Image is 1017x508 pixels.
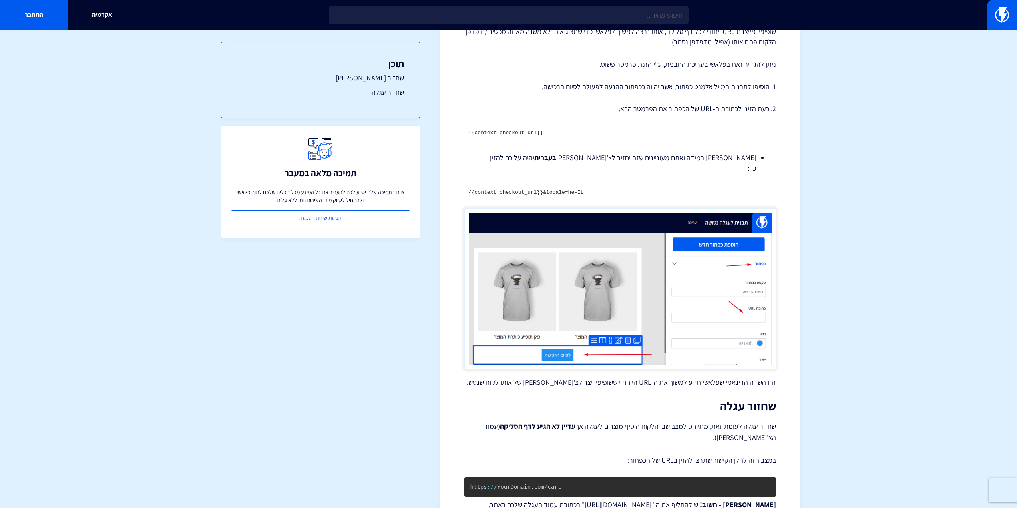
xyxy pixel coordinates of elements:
[531,484,534,490] span: .
[487,484,490,490] span: :
[464,421,776,443] p: שחזור עגלה לעומת זאת, מתייחס למצב שבו הלקוח הוסיף מוצרים לעגלה אך (עמוד הצ'[PERSON_NAME]).
[534,153,556,162] strong: בעברית
[544,484,547,490] span: /
[464,104,776,114] p: 2. כעת הזינו לכתובת ה-URL של הכפתור את הפרמטר הבא:
[484,153,756,173] li: [PERSON_NAME] במידה ואתם מעוניינים שזה יחזיר לצ'[PERSON_NAME] יהיה עליכם להזין כך:
[464,400,776,413] h2: שחזור עגלה
[464,26,776,47] p: שופיפיי מייצרת URL ייחודי לכל דף סליקה, אותו נרצה למשוך לפלאשי כדי שתציג אותו לא משנה מאיזה מכשיר...
[464,455,776,466] p: במצב הזה להלן הקישור שתרצו להזין בURL של הכפתור:
[490,484,494,490] span: /
[464,82,776,92] p: 1. הוסיפו לתבנית המייל אלמנט כפתור, אשר יהווה ככפתור ההנעה לפעולה לסיום הרכישה.
[494,484,497,490] span: /
[237,58,404,69] h3: תוכן
[329,6,689,24] input: חיפוש מהיר...
[500,422,575,431] strong: עדיין לא הגיע לדף הסליקה
[464,377,776,388] p: זהו השדה הדינאמי שפלאשי תדע למשוך את ה-URL הייחודי ששופיפיי יצר לצ'[PERSON_NAME] של אותו לקוח שנטש.
[237,73,404,83] a: שחזור [PERSON_NAME]
[464,59,776,70] p: ניתן להגדיר זאת בפלאשי בעריכת התבנית, ע"י הזנת פרמטר פשוט.
[470,484,561,490] code: https YourDomain com cart
[231,210,410,225] a: קביעת שיחת הטמעה
[285,168,356,178] h3: תמיכה מלאה במעבר
[468,130,543,136] code: {{context.checkout_url}}
[237,87,404,98] a: שחזור עגלה
[468,189,584,195] code: {{context.checkout_url}}&locale=he-IL
[231,188,410,204] p: צוות התמיכה שלנו יסייע לכם להעביר את כל המידע מכל הכלים שלכם לתוך פלאשי ולהתחיל לשווק מיד, השירות...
